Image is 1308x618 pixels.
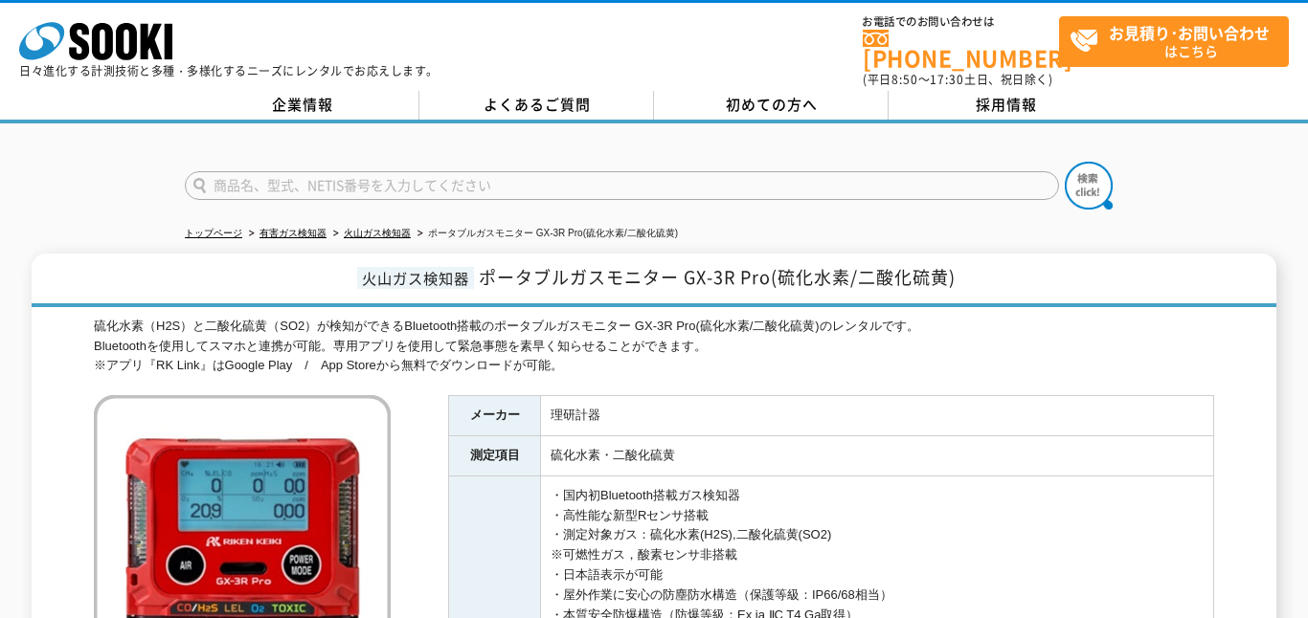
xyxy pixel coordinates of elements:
[185,171,1059,200] input: 商品名、型式、NETIS番号を入力してください
[1059,16,1289,67] a: お見積り･お問い合わせはこちら
[449,436,541,476] th: 測定項目
[94,317,1214,376] div: 硫化水素（H2S）と二酸化硫黄（SO2）が検知ができるBluetooth搭載のポータブルガスモニター GX-3R Pro(硫化水素/二酸化硫黄)のレンタルです。 Bluetoothを使用してスマ...
[863,16,1059,28] span: お電話でのお問い合わせは
[449,396,541,436] th: メーカー
[357,267,474,289] span: 火山ガス検知器
[891,71,918,88] span: 8:50
[259,228,327,238] a: 有害ガス検知器
[1109,21,1270,44] strong: お見積り･お問い合わせ
[863,71,1052,88] span: (平日 ～ 土日、祝日除く)
[654,91,889,120] a: 初めての方へ
[541,396,1214,436] td: 理研計器
[930,71,964,88] span: 17:30
[414,224,678,244] li: ポータブルガスモニター GX-3R Pro(硫化水素/二酸化硫黄)
[185,228,242,238] a: トップページ
[541,436,1214,476] td: 硫化水素・二酸化硫黄
[19,65,439,77] p: 日々進化する計測技術と多種・多様化するニーズにレンタルでお応えします。
[419,91,654,120] a: よくあるご質問
[1065,162,1113,210] img: btn_search.png
[185,91,419,120] a: 企業情報
[1070,17,1288,65] span: はこちら
[863,30,1059,69] a: [PHONE_NUMBER]
[726,94,818,115] span: 初めての方へ
[889,91,1123,120] a: 採用情報
[344,228,411,238] a: 火山ガス検知器
[479,264,956,290] span: ポータブルガスモニター GX-3R Pro(硫化水素/二酸化硫黄)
